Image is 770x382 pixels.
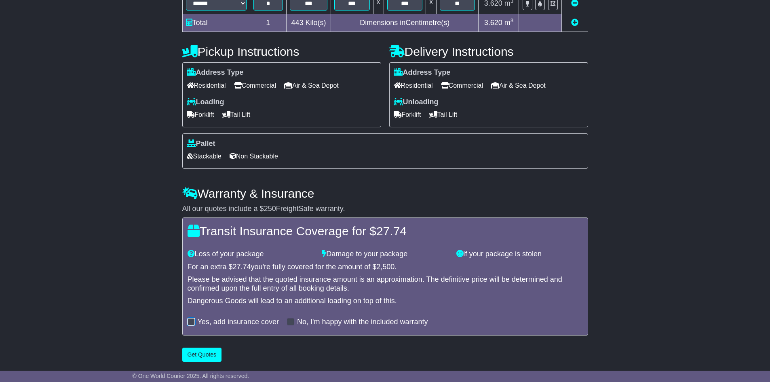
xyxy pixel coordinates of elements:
[182,205,588,213] div: All our quotes include a $ FreightSafe warranty.
[452,250,587,259] div: If your package is stolen
[287,14,331,32] td: Kilo(s)
[376,224,407,238] span: 27.74
[291,19,304,27] span: 443
[182,14,250,32] td: Total
[188,297,583,306] div: Dangerous Goods will lead to an additional loading on top of this.
[571,19,578,27] a: Add new item
[187,150,222,163] span: Stackable
[198,318,279,327] label: Yes, add insurance cover
[187,108,214,121] span: Forklift
[331,14,479,32] td: Dimensions in Centimetre(s)
[188,263,583,272] div: For an extra $ you're fully covered for the amount of $ .
[182,45,381,58] h4: Pickup Instructions
[441,79,483,92] span: Commercial
[264,205,276,213] span: 250
[284,79,339,92] span: Air & Sea Depot
[484,19,502,27] span: 3.620
[394,68,451,77] label: Address Type
[491,79,546,92] span: Air & Sea Depot
[250,14,287,32] td: 1
[504,19,514,27] span: m
[511,17,514,23] sup: 3
[234,79,276,92] span: Commercial
[394,98,439,107] label: Unloading
[187,98,224,107] label: Loading
[394,79,433,92] span: Residential
[188,275,583,293] div: Please be advised that the quoted insurance amount is an approximation. The definitive price will...
[184,250,318,259] div: Loss of your package
[187,139,215,148] label: Pallet
[376,263,394,271] span: 2,500
[318,250,452,259] div: Damage to your package
[187,79,226,92] span: Residential
[182,348,222,362] button: Get Quotes
[230,150,278,163] span: Non Stackable
[389,45,588,58] h4: Delivery Instructions
[182,187,588,200] h4: Warranty & Insurance
[187,68,244,77] label: Address Type
[297,318,428,327] label: No, I'm happy with the included warranty
[188,224,583,238] h4: Transit Insurance Coverage for $
[233,263,251,271] span: 27.74
[429,108,458,121] span: Tail Lift
[133,373,249,379] span: © One World Courier 2025. All rights reserved.
[222,108,251,121] span: Tail Lift
[394,108,421,121] span: Forklift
